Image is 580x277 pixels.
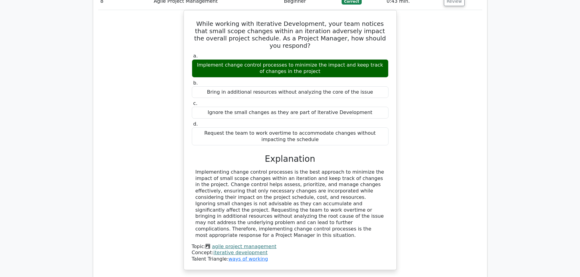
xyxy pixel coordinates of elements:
div: Bring in additional resources without analyzing the core of the issue [192,86,388,98]
span: c. [193,100,198,106]
a: iterative development [213,250,268,255]
span: b. [193,80,198,86]
span: a. [193,53,198,59]
div: Implement change control processes to minimize the impact and keep track of changes in the project [192,59,388,78]
h5: While working with Iterative Development, your team notices that small scope changes within an it... [191,20,389,49]
a: ways of working [228,256,268,262]
span: d. [193,121,198,127]
div: Implementing change control processes is the best approach to minimize the impact of small scope ... [195,169,385,239]
div: Request the team to work overtime to accommodate changes without impacting the schedule [192,127,388,146]
h3: Explanation [195,154,385,164]
div: Topic: [192,244,388,250]
div: Talent Triangle: [192,244,388,262]
div: Ignore the small changes as they are part of Iterative Development [192,107,388,119]
a: agile project management [212,244,276,249]
div: Concept: [192,250,388,256]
